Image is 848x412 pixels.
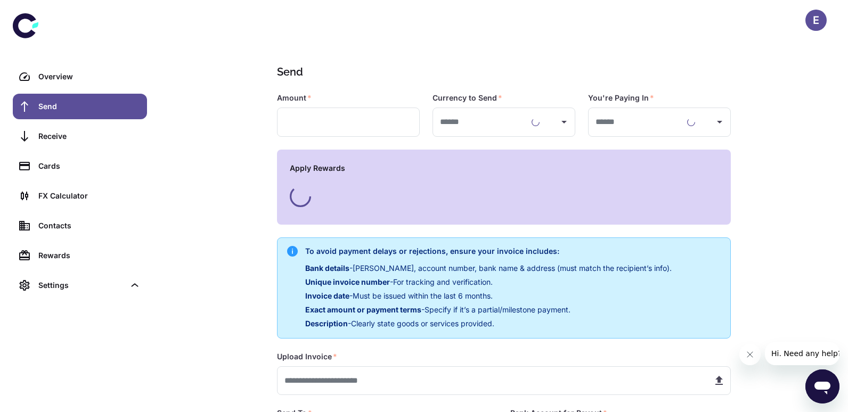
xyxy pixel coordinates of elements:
p: - For tracking and verification. [305,276,672,288]
span: Hi. Need any help? [6,7,77,16]
div: Rewards [38,250,141,261]
div: Send [38,101,141,112]
p: - Clearly state goods or services provided. [305,318,672,329]
button: E [805,10,827,31]
span: Bank details [305,263,349,273]
a: Rewards [13,243,147,268]
h1: Send [277,64,727,80]
label: You're Paying In [588,93,654,103]
label: Currency to Send [433,93,502,103]
label: Upload Invoice [277,351,337,362]
span: Unique invoice number [305,277,390,286]
span: Invoice date [305,291,349,300]
a: FX Calculator [13,183,147,209]
div: Receive [38,130,141,142]
iframe: Message from company [765,342,839,365]
iframe: Button to launch messaging window [805,369,839,403]
div: Cards [38,160,141,172]
a: Overview [13,64,147,89]
a: Contacts [13,213,147,238]
iframe: Close message [739,344,761,365]
span: Exact amount or payment terms [305,305,421,314]
label: Amount [277,93,312,103]
h6: Apply Rewards [290,162,718,174]
button: Open [712,114,727,129]
button: Open [557,114,572,129]
p: - Must be issued within the last 6 months. [305,290,672,302]
span: Description [305,319,348,328]
p: - [PERSON_NAME], account number, bank name & address (must match the recipient’s info). [305,262,672,274]
a: Cards [13,153,147,179]
div: Settings [13,273,147,298]
div: Contacts [38,220,141,232]
a: Send [13,94,147,119]
h6: To avoid payment delays or rejections, ensure your invoice includes: [305,245,672,257]
div: Overview [38,71,141,83]
a: Receive [13,123,147,149]
div: Settings [38,279,125,291]
div: FX Calculator [38,190,141,202]
p: - Specify if it’s a partial/milestone payment. [305,304,672,316]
